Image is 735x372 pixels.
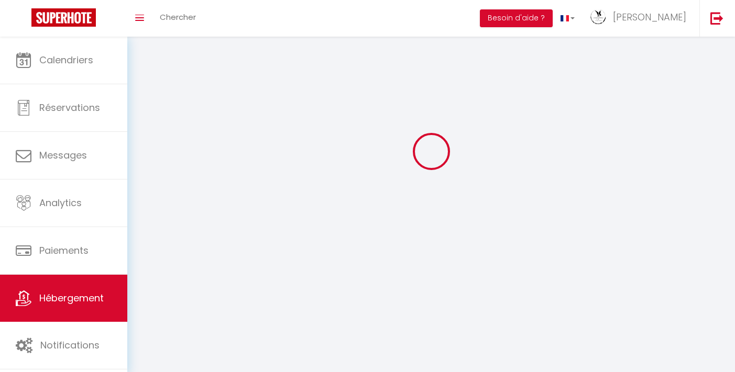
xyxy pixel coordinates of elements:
button: Besoin d'aide ? [480,9,553,27]
span: Hébergement [39,291,104,305]
img: logout [710,12,723,25]
span: Messages [39,149,87,162]
span: Calendriers [39,53,93,66]
span: Chercher [160,12,196,22]
span: [PERSON_NAME] [613,10,686,24]
img: ... [590,9,606,25]
img: Super Booking [31,8,96,27]
span: Réservations [39,101,100,114]
span: Paiements [39,244,89,257]
span: Notifications [40,339,100,352]
span: Analytics [39,196,82,209]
